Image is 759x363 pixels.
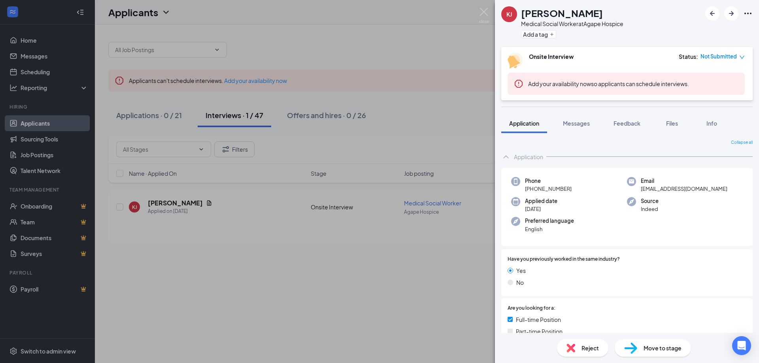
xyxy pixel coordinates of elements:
span: Info [706,120,717,127]
span: Files [666,120,678,127]
span: Email [641,177,727,185]
span: Reject [582,344,599,352]
span: Full-time Position [516,315,561,324]
div: Medical Social Worker at Agape Hospice [521,20,623,28]
svg: Plus [549,32,554,37]
div: KJ [506,10,512,18]
span: Yes [516,266,526,275]
span: Move to stage [644,344,682,352]
button: ArrowRight [724,6,738,21]
h1: [PERSON_NAME] [521,6,603,20]
span: down [739,55,745,60]
span: so applicants can schedule interviews. [528,80,689,87]
span: Have you previously worked in the same industry? [508,256,620,263]
span: Not Submitted [700,53,737,60]
button: Add your availability now [528,80,591,88]
div: Application [514,153,543,161]
span: Applied date [525,197,557,205]
span: English [525,225,574,233]
span: No [516,278,524,287]
svg: ArrowRight [727,9,736,18]
span: Preferred language [525,217,574,225]
svg: ArrowLeftNew [708,9,717,18]
span: [EMAIL_ADDRESS][DOMAIN_NAME] [641,185,727,193]
span: [PHONE_NUMBER] [525,185,572,193]
span: Collapse all [731,139,753,146]
span: Phone [525,177,572,185]
button: ArrowLeftNew [705,6,719,21]
span: Indeed [641,205,659,213]
b: Onsite Interview [529,53,574,60]
span: Are you looking for a: [508,305,555,312]
div: Status : [679,53,698,60]
span: Feedback [614,120,640,127]
svg: Error [514,79,523,88]
button: PlusAdd a tag [521,30,556,38]
span: Part-time Position [516,327,563,336]
span: [DATE] [525,205,557,213]
span: Application [509,120,539,127]
svg: Ellipses [743,9,753,18]
div: Open Intercom Messenger [732,336,751,355]
span: Messages [563,120,590,127]
span: Source [641,197,659,205]
svg: ChevronUp [501,152,511,162]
